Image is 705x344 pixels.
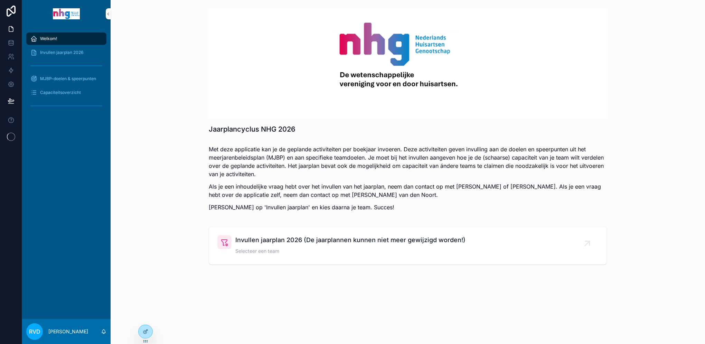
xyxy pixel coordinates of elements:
a: Invullen jaarplan 2026 [26,46,106,59]
div: scrollable content [22,28,111,120]
a: Capaciteitsoverzicht [26,86,106,99]
span: Welkom! [40,36,57,41]
p: Met deze applicatie kan je de geplande activiteiten per boekjaar invoeren. Deze activiteiten geve... [209,145,607,178]
p: [PERSON_NAME] [48,328,88,335]
span: Invullen jaarplan 2026 (De jaarplannen kunnen niet meer gewijzigd worden!) [235,235,466,245]
span: Capaciteitsoverzicht [40,90,81,95]
p: [PERSON_NAME] op 'Invullen jaarplan' en kies daarna je team. Succes! [209,203,607,211]
a: Invullen jaarplan 2026 (De jaarplannen kunnen niet meer gewijzigd worden!)Selecteer een team [209,227,607,264]
span: Selecteer een team [235,248,466,255]
img: App logo [53,8,80,19]
span: Invullen jaarplan 2026 [40,50,83,55]
h1: Jaarplancyclus NHG 2026 [209,124,295,134]
span: Rvd [29,327,40,336]
p: Als je een inhoudelijke vraag hebt over het invullen van het jaarplan, neem dan contact op met [P... [209,182,607,199]
span: MJBP-doelen & speerpunten [40,76,96,82]
a: Welkom! [26,32,106,45]
a: MJBP-doelen & speerpunten [26,73,106,85]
